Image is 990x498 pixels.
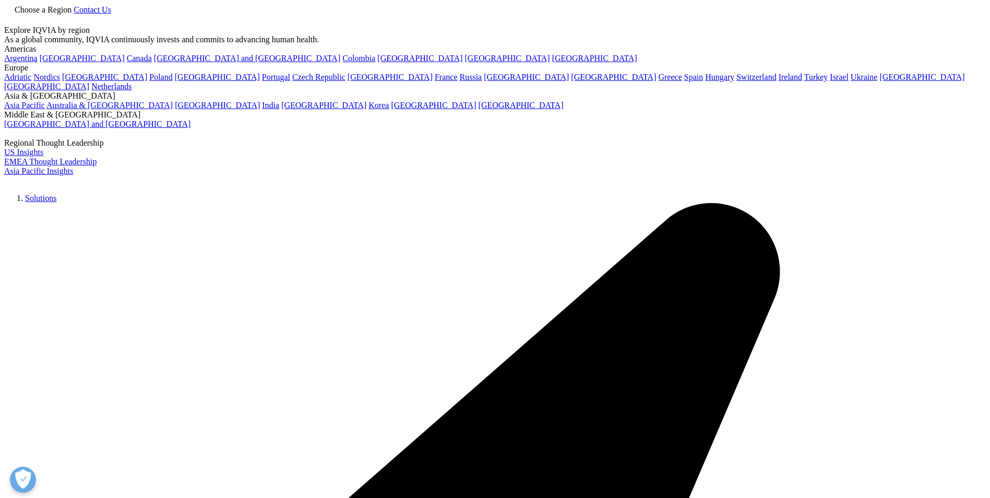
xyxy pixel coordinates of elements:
[804,73,828,81] a: Turkey
[262,101,279,110] a: India
[15,5,71,14] span: Choose a Region
[91,82,132,91] a: Netherlands
[465,54,550,63] a: [GEOGRAPHIC_DATA]
[175,73,260,81] a: [GEOGRAPHIC_DATA]
[127,54,152,63] a: Canada
[736,73,776,81] a: Switzerland
[4,82,89,91] a: [GEOGRAPHIC_DATA]
[460,73,482,81] a: Russia
[4,26,986,35] div: Explore IQVIA by region
[292,73,345,81] a: Czech Republic
[62,73,147,81] a: [GEOGRAPHIC_DATA]
[4,167,73,175] a: Asia Pacific Insights
[149,73,172,81] a: Poland
[4,44,986,54] div: Americas
[4,35,986,44] div: As a global community, IQVIA continuously invests and commits to advancing human health.
[154,54,340,63] a: [GEOGRAPHIC_DATA] and [GEOGRAPHIC_DATA]
[348,73,433,81] a: [GEOGRAPHIC_DATA]
[4,73,31,81] a: Adriatic
[40,54,125,63] a: [GEOGRAPHIC_DATA]
[4,91,986,101] div: Asia & [GEOGRAPHIC_DATA]
[571,73,656,81] a: [GEOGRAPHIC_DATA]
[74,5,111,14] a: Contact Us
[658,73,682,81] a: Greece
[4,148,43,157] a: US Insights
[377,54,462,63] a: [GEOGRAPHIC_DATA]
[4,54,38,63] a: Argentina
[4,157,97,166] a: EMEA Thought Leadership
[175,101,260,110] a: [GEOGRAPHIC_DATA]
[4,120,190,128] a: [GEOGRAPHIC_DATA] and [GEOGRAPHIC_DATA]
[368,101,389,110] a: Korea
[46,101,173,110] a: Australia & [GEOGRAPHIC_DATA]
[879,73,964,81] a: [GEOGRAPHIC_DATA]
[779,73,802,81] a: Ireland
[435,73,458,81] a: France
[4,138,986,148] div: Regional Thought Leadership
[4,63,986,73] div: Europe
[705,73,734,81] a: Hungary
[830,73,849,81] a: Israel
[342,54,375,63] a: Colombia
[262,73,290,81] a: Portugal
[25,194,56,203] a: Solutions
[10,467,36,493] button: Open Preferences
[4,101,45,110] a: Asia Pacific
[484,73,569,81] a: [GEOGRAPHIC_DATA]
[4,110,986,120] div: Middle East & [GEOGRAPHIC_DATA]
[479,101,564,110] a: [GEOGRAPHIC_DATA]
[391,101,476,110] a: [GEOGRAPHIC_DATA]
[552,54,637,63] a: [GEOGRAPHIC_DATA]
[33,73,60,81] a: Nordics
[684,73,703,81] a: Spain
[281,101,366,110] a: [GEOGRAPHIC_DATA]
[851,73,878,81] a: Ukraine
